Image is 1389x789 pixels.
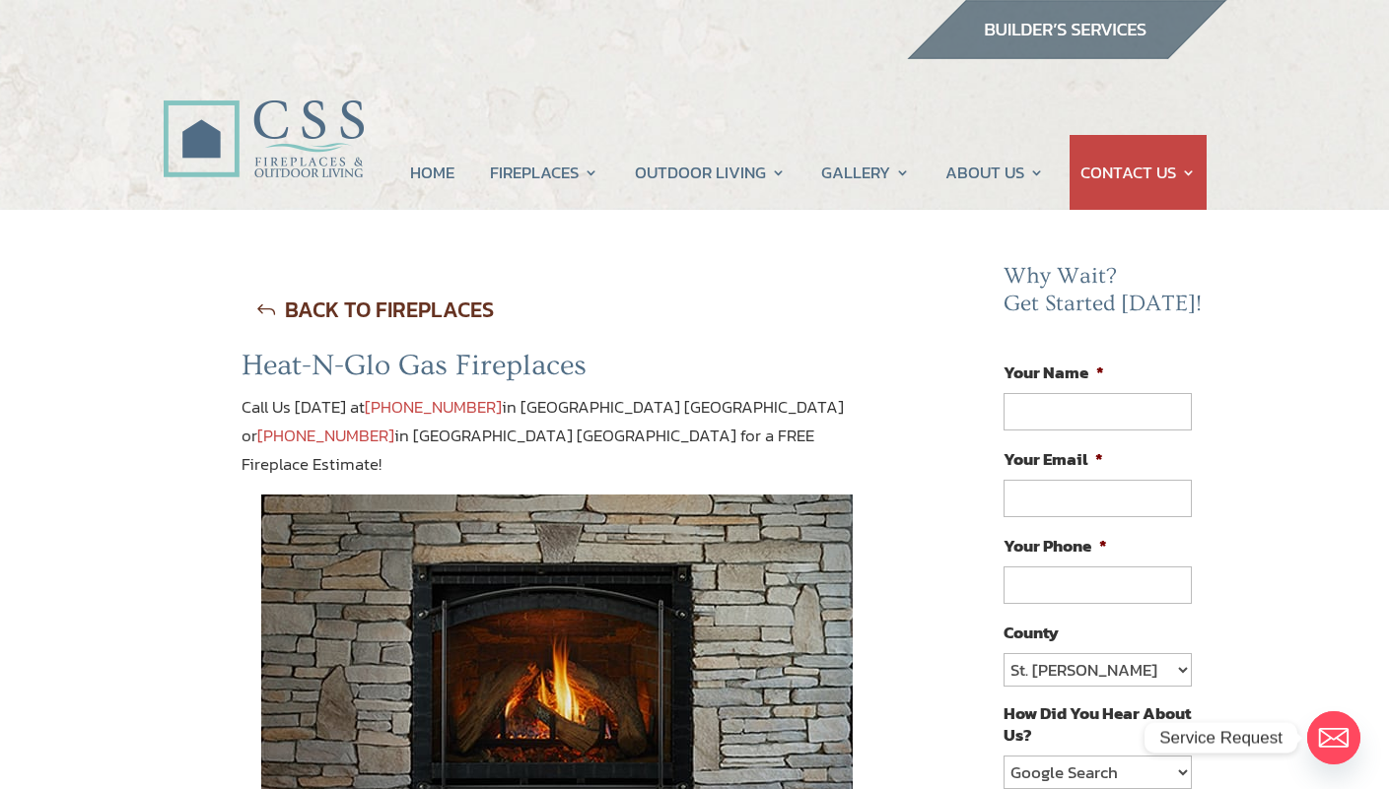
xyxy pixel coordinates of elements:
a: HOME [410,135,454,210]
a: BACK TO FIREPLACES [242,285,509,335]
a: ABOUT US [945,135,1044,210]
img: CSS Fireplaces & Outdoor Living (Formerly Construction Solutions & Supply)- Jacksonville Ormond B... [163,45,364,188]
a: Email [1307,711,1360,764]
a: builder services construction supply [906,40,1227,66]
label: Your Phone [1004,535,1107,557]
a: GALLERY [821,135,910,210]
a: [PHONE_NUMBER] [257,423,394,448]
a: OUTDOOR LIVING [635,135,786,210]
h2: Why Wait? Get Started [DATE]! [1004,263,1207,327]
label: How Did You Hear About Us? [1004,702,1191,746]
label: County [1004,622,1059,643]
a: [PHONE_NUMBER] [365,394,502,420]
a: CONTACT US [1080,135,1196,210]
label: Your Email [1004,448,1103,470]
a: FIREPLACES [490,135,598,210]
p: Call Us [DATE] at in [GEOGRAPHIC_DATA] [GEOGRAPHIC_DATA] or in [GEOGRAPHIC_DATA] [GEOGRAPHIC_DATA... [242,393,874,495]
h2: Heat-N-Glo Gas Fireplaces [242,348,874,393]
label: Your Name [1004,362,1104,383]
